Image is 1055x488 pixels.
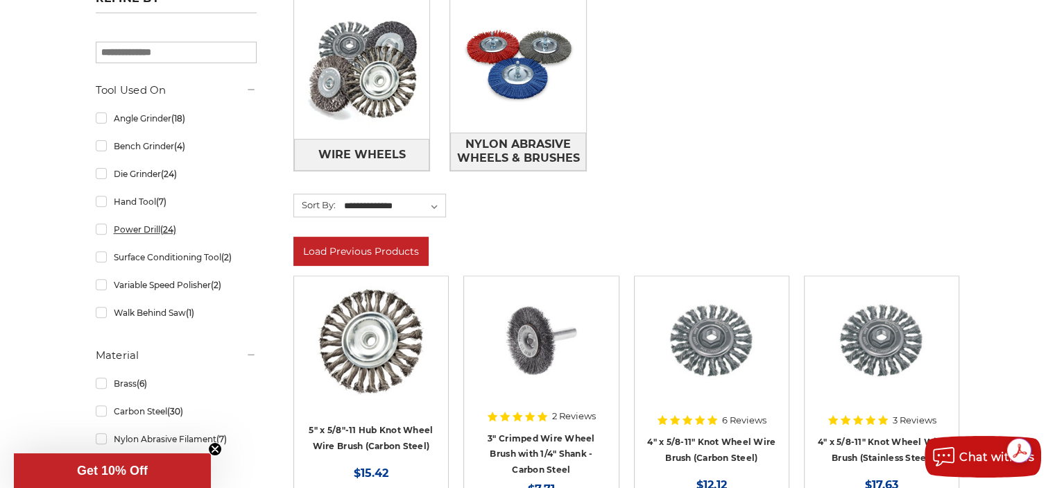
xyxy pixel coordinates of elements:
[96,106,257,131] a: Angle Grinder
[893,416,936,425] span: 3 Reviews
[96,134,257,158] a: Bench Grinder
[221,252,231,262] span: (2)
[451,133,585,170] span: Nylon Abrasive Wheels & Brushes
[14,453,211,488] div: Get 10% OffClose teaser
[96,245,257,269] a: Surface Conditioning Tool
[216,434,226,444] span: (7)
[96,301,257,325] a: Walk Behind Saw
[304,286,438,421] a: 5" x 5/8"-11 Hub Knot Wheel Wire Brush (Carbon Steel)
[171,113,185,124] span: (18)
[185,308,194,318] span: (1)
[925,436,1041,478] button: Chat with us
[552,412,596,421] span: 2 Reviews
[354,466,388,480] span: $15.42
[818,437,946,463] a: 4" x 5/8-11" Knot Wheel Wire Brush (Stainless Steel)
[826,286,937,397] img: 4" x 5/8"-11 Stainless Steel Knot Wheel Wire Brush
[656,286,767,397] img: 4" x 1/2" x 5/8"-11 Hub Knot Wheel Wire Brush
[77,464,148,478] span: Get 10% Off
[959,451,1034,464] span: Chat with us
[96,217,257,242] a: Power Drill
[96,427,257,451] a: Nylon Abrasive Filament
[96,162,257,186] a: Die Grinder
[814,286,949,421] a: 4" x 5/8"-11 Stainless Steel Knot Wheel Wire Brush
[722,416,766,425] span: 6 Reviews
[166,406,182,417] span: (30)
[309,425,433,451] a: 5" x 5/8"-11 Hub Knot Wheel Wire Brush (Carbon Steel)
[208,442,222,456] button: Close teaser
[488,433,594,475] a: 3" Crimped Wire Wheel Brush with 1/4" Shank - Carbon Steel
[96,399,257,423] a: Carbon Steel
[293,237,429,266] button: Load Previous Products
[450,133,586,171] a: Nylon Abrasive Wheels & Brushes
[294,194,336,215] label: Sort By:
[173,141,185,151] span: (4)
[96,273,257,297] a: Variable Speed Polisher
[96,82,257,99] h5: Tool Used On
[314,286,427,397] img: 5" x 5/8"-11 Hub Knot Wheel Wire Brush (Carbon Steel)
[647,437,775,463] a: 4" x 5/8-11" Knot Wheel Wire Brush (Carbon Steel)
[644,286,779,421] a: 4" x 1/2" x 5/8"-11 Hub Knot Wheel Wire Brush
[96,371,257,396] a: Brass
[474,286,608,421] a: 3" Crimped Carbon Steel Wire Wheel Brush with 1/4" Shank
[96,347,257,364] h5: Material
[210,280,221,290] span: (2)
[318,143,405,167] span: Wire Wheels
[136,378,146,389] span: (6)
[155,196,166,207] span: (7)
[96,190,257,214] a: Hand Tool
[342,196,445,217] select: Sort By:
[160,224,175,235] span: (24)
[160,169,176,179] span: (24)
[294,139,430,170] a: Wire Wheels
[486,286,597,397] img: 3" Crimped Carbon Steel Wire Wheel Brush with 1/4" Shank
